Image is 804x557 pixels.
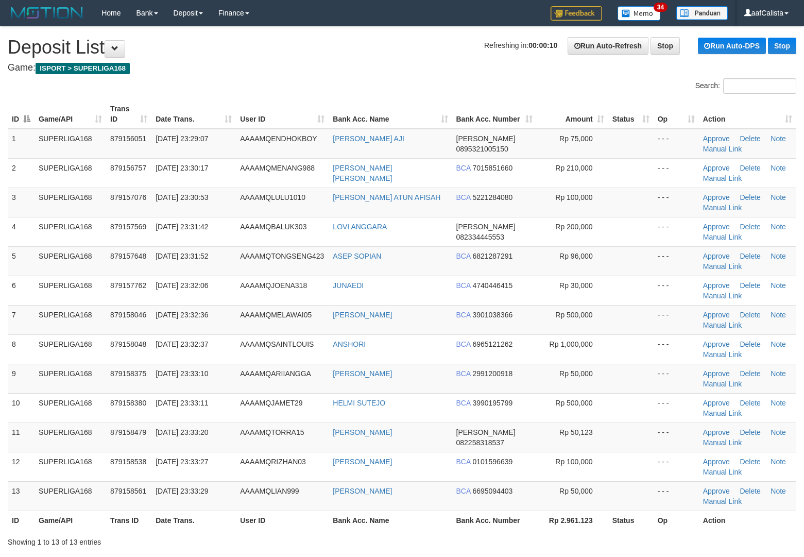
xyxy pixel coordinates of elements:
[740,164,760,172] a: Delete
[35,364,106,393] td: SUPERLIGA168
[156,134,208,143] span: [DATE] 23:29:07
[699,99,796,129] th: Action: activate to sort column ascending
[698,38,766,54] a: Run Auto-DPS
[559,281,593,290] span: Rp 30,000
[472,369,512,378] span: Copy 2991200918 to clipboard
[333,252,381,260] a: ASEP SOPIAN
[703,399,730,407] a: Approve
[740,311,760,319] a: Delete
[654,393,699,423] td: - - -
[456,399,471,407] span: BCA
[8,37,796,58] h1: Deposit List
[651,37,680,55] a: Stop
[456,458,471,466] span: BCA
[156,428,208,436] span: [DATE] 23:33:20
[35,246,106,276] td: SUPERLIGA168
[740,252,760,260] a: Delete
[452,511,537,530] th: Bank Acc. Number
[240,487,299,495] span: AAAAMQLIAN999
[151,99,236,129] th: Date Trans.: activate to sort column ascending
[8,423,35,452] td: 11
[768,38,796,54] a: Stop
[240,399,302,407] span: AAAAMQJAMET29
[35,481,106,511] td: SUPERLIGA168
[771,281,786,290] a: Note
[240,281,307,290] span: AAAAMQJOENA318
[740,369,760,378] a: Delete
[35,99,106,129] th: Game/API: activate to sort column ascending
[156,164,208,172] span: [DATE] 23:30:17
[456,438,504,447] span: Copy 082258318537 to clipboard
[240,223,306,231] span: AAAAMQBALUK303
[110,487,146,495] span: 879158561
[703,438,742,447] a: Manual Link
[151,511,236,530] th: Date Trans.
[8,276,35,305] td: 6
[156,369,208,378] span: [DATE] 23:33:10
[559,487,593,495] span: Rp 50,000
[456,487,471,495] span: BCA
[555,223,592,231] span: Rp 200,000
[333,281,364,290] a: JUNAEDI
[156,193,208,201] span: [DATE] 23:30:53
[8,452,35,481] td: 12
[555,458,592,466] span: Rp 100,000
[740,193,760,201] a: Delete
[35,393,106,423] td: SUPERLIGA168
[654,3,668,12] span: 34
[156,281,208,290] span: [DATE] 23:32:06
[456,281,471,290] span: BCA
[333,223,387,231] a: LOVI ANGGARA
[771,223,786,231] a: Note
[703,252,730,260] a: Approve
[654,481,699,511] td: - - -
[110,281,146,290] span: 879157762
[472,487,512,495] span: Copy 6695094403 to clipboard
[456,134,516,143] span: [PERSON_NAME]
[333,311,392,319] a: [PERSON_NAME]
[8,481,35,511] td: 13
[472,252,512,260] span: Copy 6821287291 to clipboard
[35,334,106,364] td: SUPERLIGA168
[654,364,699,393] td: - - -
[8,364,35,393] td: 9
[456,223,516,231] span: [PERSON_NAME]
[110,311,146,319] span: 879158046
[472,399,512,407] span: Copy 3990195799 to clipboard
[240,458,306,466] span: AAAAMQRIZHAN03
[156,223,208,231] span: [DATE] 23:31:42
[740,487,760,495] a: Delete
[703,134,730,143] a: Approve
[329,511,452,530] th: Bank Acc. Name
[472,340,512,348] span: Copy 6965121262 to clipboard
[156,487,208,495] span: [DATE] 23:33:29
[703,497,742,505] a: Manual Link
[618,6,661,21] img: Button%20Memo.svg
[8,334,35,364] td: 8
[703,204,742,212] a: Manual Link
[333,428,392,436] a: [PERSON_NAME]
[537,511,608,530] th: Rp 2.961.123
[703,281,730,290] a: Approve
[35,217,106,246] td: SUPERLIGA168
[559,428,593,436] span: Rp 50,123
[740,428,760,436] a: Delete
[555,399,592,407] span: Rp 500,000
[333,458,392,466] a: [PERSON_NAME]
[654,305,699,334] td: - - -
[740,281,760,290] a: Delete
[654,158,699,188] td: - - -
[35,129,106,159] td: SUPERLIGA168
[703,174,742,182] a: Manual Link
[240,311,312,319] span: AAAAMQMELAWAI05
[8,305,35,334] td: 7
[240,134,317,143] span: AAAAMQENDHOKBOY
[110,340,146,348] span: 879158048
[771,340,786,348] a: Note
[568,37,648,55] a: Run Auto-Refresh
[35,276,106,305] td: SUPERLIGA168
[333,193,440,201] a: [PERSON_NAME] ATUN AFISAH
[35,188,106,217] td: SUPERLIGA168
[555,164,592,172] span: Rp 210,000
[333,399,385,407] a: HELMI SUTEJO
